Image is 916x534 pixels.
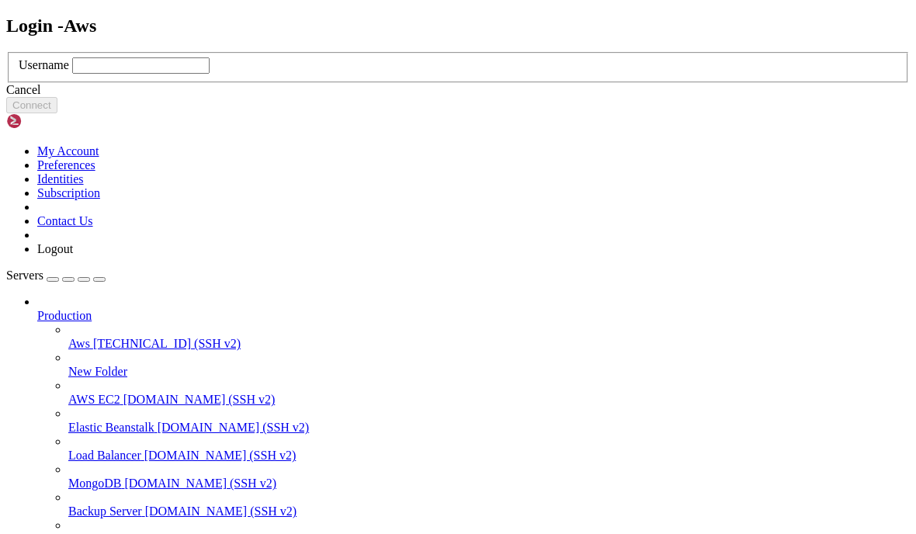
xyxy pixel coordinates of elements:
x-row: * Whether you're using or , enjoy the convenience of managing your servers from anyw [6,102,907,114]
span: https://shellngn.com [130,210,242,221]
div: Cancel [6,83,910,97]
span: MongoDB [68,477,121,490]
a: Preferences [37,158,95,172]
li: Elastic Beanstalk [DOMAIN_NAME] (SSH v2) [68,407,910,435]
x-row: Connecting [TECHNICAL_ID]... [6,6,907,18]
span: Production [37,309,92,322]
span: Elastic Beanstalk [68,421,154,434]
x-row: platform. [6,150,907,161]
x-row: * Enjoy easy management of files and folders, swift data transfers, and the ability to edit your ... [6,138,907,150]
a: Production [37,309,910,323]
a: Contact Us [37,214,93,227]
span: Servers [6,269,43,282]
span: New Folder [68,365,127,378]
a: Elastic Beanstalk [DOMAIN_NAME] (SSH v2) [68,421,910,435]
span: Seamless Server Management: [12,102,180,114]
span: Remote Desktop Capabilities: [12,162,186,174]
span: [DOMAIN_NAME] (SSH v2) [124,477,276,490]
button: Connect [6,97,57,113]
x-row: * Experience the same robust functionality and convenience on your mobile devices, for seamless s... [6,174,907,186]
a: My Account [37,144,99,158]
x-row: here. [6,114,907,126]
span: Mobile Compatibility: [12,174,143,186]
a: Servers [6,269,106,282]
li: Backup Server [DOMAIN_NAME] (SSH v2) [68,491,910,518]
img: Shellngn [6,113,95,129]
li: Aws [TECHNICAL_ID] (SSH v2) [68,323,910,351]
span: Comprehensive SFTP Client: [12,138,174,150]
a: Logout [37,242,73,255]
a: Load Balancer [DOMAIN_NAME] (SSH v2) [68,449,910,463]
h2: Login - Aws [6,16,910,36]
span: AWS EC2 [68,393,120,406]
a: New Folder [68,365,910,379]
span: [DOMAIN_NAME] (SSH v2) [123,393,276,406]
span: [DOMAIN_NAME] (SSH v2) [145,505,297,518]
span: Welcome to Shellngn! [6,6,130,18]
x-row: * Work on multiple sessions, automate your SSH commands, and establish connections with just a si... [6,126,907,137]
a: Identities [37,172,84,186]
span: Backup Server [68,505,142,518]
a: MongoDB [DOMAIN_NAME] (SSH v2) [68,477,910,491]
x-row: * Take full control of your remote servers using our RDP or VNC from your browser. [6,162,907,174]
li: AWS EC2 [DOMAIN_NAME] (SSH v2) [68,379,910,407]
li: New Folder [68,351,910,379]
li: MongoDB [DOMAIN_NAME] (SSH v2) [68,463,910,491]
a: AWS EC2 [DOMAIN_NAME] (SSH v2) [68,393,910,407]
a: Subscription [37,186,100,199]
span: To get started, please use the left side bar to add your server. [6,234,404,245]
label: Username [19,58,69,71]
div: (0, 20) [6,246,12,258]
li: Load Balancer [DOMAIN_NAME] (SSH v2) [68,435,910,463]
span: Advanced SSH Client: [12,126,137,137]
span: https://shellngn.com/pro-docker/ [404,102,534,114]
div: (0, 1) [6,18,12,29]
x-row: It also has a full-featured SFTP client, remote desktop with RDP and VNC, and more. [6,66,907,78]
span: Aws [68,337,90,350]
span: [TECHNICAL_ID] (SSH v2) [93,337,241,350]
x-row: More information at: [6,210,907,221]
x-row: Shellngn is a web-based SSH client that allows you to connect to your servers from anywhere witho... [6,54,907,66]
span: This is a demo session. [6,30,149,42]
span: https://shellngn.com/cloud/ [304,102,391,114]
span: [DOMAIN_NAME] (SSH v2) [158,421,310,434]
a: Backup Server [DOMAIN_NAME] (SSH v2) [68,505,910,518]
span: [DOMAIN_NAME] (SSH v2) [144,449,297,462]
a: Aws [TECHNICAL_ID] (SSH v2) [68,337,910,351]
span: Load Balancer [68,449,141,462]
